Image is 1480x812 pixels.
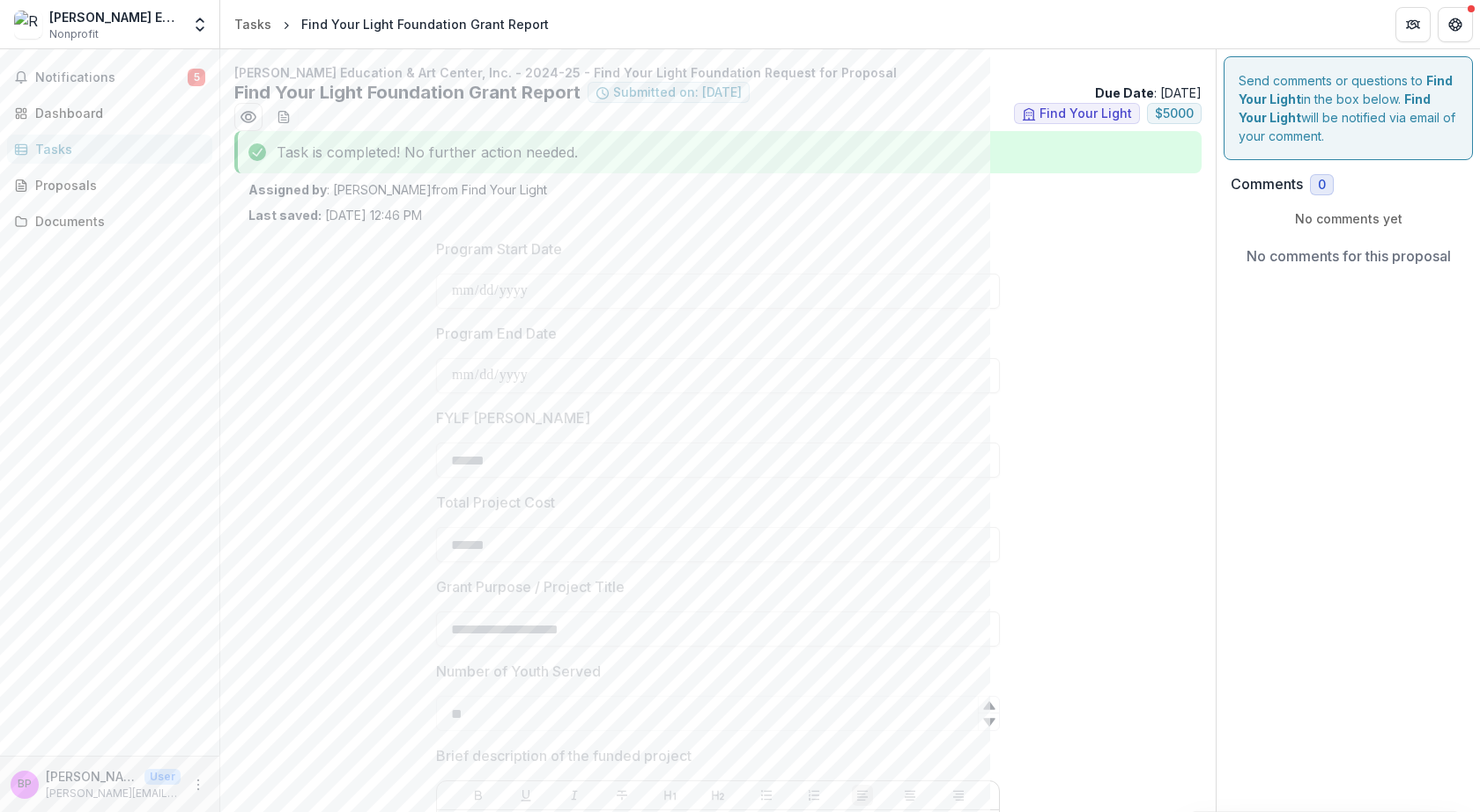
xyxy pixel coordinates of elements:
[436,492,555,513] p: Total Project Cost
[234,15,271,33] div: Tasks
[1231,209,1466,228] p: No comments yet
[7,99,212,128] a: Dashboard
[707,785,729,806] button: Heading 2
[35,176,198,194] div: Proposals
[1224,56,1473,160] div: Send comments or questions to in the box below. will be notified via email of your comment.
[18,779,32,790] div: Belinda Roberson, PhD
[35,140,198,158] div: Tasks
[436,407,590,428] p: FYLF [PERSON_NAME]
[1318,178,1326,193] span: 0
[436,323,557,344] p: Program End Date
[611,785,633,806] button: Strike
[144,769,181,785] p: User
[803,785,825,806] button: Ordered List
[1155,106,1194,121] span: $ 5000
[188,7,212,42] button: Open entity switcher
[248,206,422,224] p: [DATE] 12:46 PM
[7,171,212,200] a: Proposals
[46,786,181,801] p: [PERSON_NAME][EMAIL_ADDRESS][DOMAIN_NAME]
[49,26,99,42] span: Nonprofit
[1095,84,1202,102] p: : [DATE]
[1438,7,1473,42] button: Get Help
[46,767,137,786] p: [PERSON_NAME], PhD
[756,785,777,806] button: Bullet List
[7,63,212,91] button: Notifications5
[234,103,263,131] button: Preview 6d87ec41-f0f7-455b-8171-a5deb0bd7f96.pdf
[188,774,209,795] button: More
[7,207,212,236] a: Documents
[468,785,489,806] button: Bold
[436,576,625,597] p: Grant Purpose / Project Title
[436,745,692,766] p: Brief description of the funded project
[1040,106,1132,121] span: Find Your Light
[515,785,536,806] button: Underline
[248,208,322,223] strong: Last saved:
[564,785,585,806] button: Italicize
[234,82,581,103] h2: Find Your Light Foundation Grant Report
[1247,245,1451,267] p: No comments for this proposal
[436,238,562,260] p: Program Start Date
[227,11,278,37] a: Tasks
[1231,176,1303,193] h2: Comments
[852,785,873,806] button: Align Left
[14,11,42,39] img: Renzi Education & Art Center, LLC.
[248,180,1188,199] p: : [PERSON_NAME] from Find Your Light
[248,182,327,197] strong: Assigned by
[301,15,549,33] div: Find Your Light Foundation Grant Report
[1395,7,1431,42] button: Partners
[234,131,1202,173] div: Task is completed! No further action needed.
[234,63,1202,82] p: [PERSON_NAME] Education & Art Center, Inc. - 2024-25 - Find Your Light Foundation Request for Pro...
[660,785,681,806] button: Heading 1
[613,85,742,100] span: Submitted on: [DATE]
[35,104,198,122] div: Dashboard
[35,70,188,85] span: Notifications
[227,11,556,37] nav: breadcrumb
[948,785,969,806] button: Align Right
[7,135,212,164] a: Tasks
[35,212,198,230] div: Documents
[1095,85,1154,100] strong: Due Date
[899,785,921,806] button: Align Center
[436,661,601,682] p: Number of Youth Served
[49,8,181,26] div: [PERSON_NAME] Education & Art Center, LLC.
[188,69,205,86] span: 5
[270,103,298,131] button: download-word-button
